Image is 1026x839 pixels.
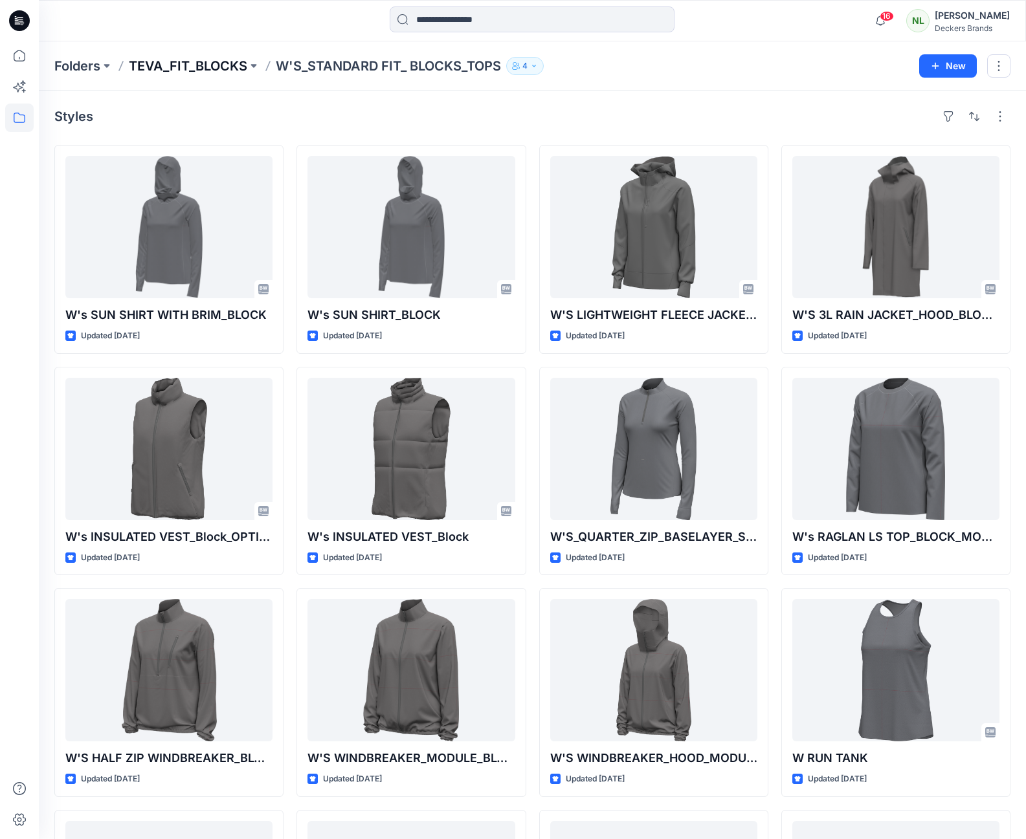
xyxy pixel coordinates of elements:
p: W's INSULATED VEST_Block [307,528,515,546]
div: Deckers Brands [935,23,1010,33]
a: W'S_QUARTER_ZIP_BASELAYER_STYLE_BLOCK [550,378,757,520]
a: W RUN TANK [792,599,999,741]
p: W'S HALF ZIP WINDBREAKER_BLOCK [65,749,273,767]
p: Updated [DATE] [81,329,140,343]
p: W'S_QUARTER_ZIP_BASELAYER_STYLE_BLOCK [550,528,757,546]
p: W'S WINDBREAKER_MODULE_BLOCK [307,749,515,767]
a: W'S 3L RAIN JACKET_HOOD_BLOCK_MODULE [792,156,999,298]
p: Updated [DATE] [808,772,867,786]
span: 16 [880,11,894,21]
p: Updated [DATE] [81,772,140,786]
p: Updated [DATE] [323,329,382,343]
p: W'S LIGHTWEIGHT FLEECE JACKET_HOOD_BLOCK [550,306,757,324]
div: [PERSON_NAME] [935,8,1010,23]
button: 4 [506,57,544,75]
a: W's SUN SHIRT_BLOCK [307,156,515,298]
a: W's INSULATED VEST_Block_OPTION1 [65,378,273,520]
a: W'S WINDBREAKER_MODULE_BLOCK [307,599,515,741]
p: Updated [DATE] [566,329,625,343]
p: Updated [DATE] [323,551,382,565]
p: Updated [DATE] [323,772,382,786]
p: Updated [DATE] [808,329,867,343]
a: W'S WINDBREAKER_HOOD_MODULE_BLOCK [550,599,757,741]
p: W'S_STANDARD FIT_ BLOCKS_TOPS [276,57,501,75]
p: Updated [DATE] [81,551,140,565]
a: Folders [54,57,100,75]
div: NL [906,9,930,32]
p: Updated [DATE] [808,551,867,565]
button: New [919,54,977,78]
p: 4 [522,59,528,73]
p: W's SUN SHIRT WITH BRIM_BLOCK [65,306,273,324]
p: W'S WINDBREAKER_HOOD_MODULE_BLOCK [550,749,757,767]
p: W's SUN SHIRT_BLOCK [307,306,515,324]
p: Updated [DATE] [566,772,625,786]
p: W's INSULATED VEST_Block_OPTION1 [65,528,273,546]
p: W RUN TANK [792,749,999,767]
p: W's RAGLAN LS TOP_BLOCK_MODULE [792,528,999,546]
a: W's SUN SHIRT WITH BRIM_BLOCK [65,156,273,298]
a: W'S HALF ZIP WINDBREAKER_BLOCK [65,599,273,741]
p: W'S 3L RAIN JACKET_HOOD_BLOCK_MODULE [792,306,999,324]
a: TEVA_FIT_BLOCKS [129,57,247,75]
a: W's INSULATED VEST_Block [307,378,515,520]
h4: Styles [54,109,93,124]
p: Updated [DATE] [566,551,625,565]
a: W'S LIGHTWEIGHT FLEECE JACKET_HOOD_BLOCK [550,156,757,298]
a: W's RAGLAN LS TOP_BLOCK_MODULE [792,378,999,520]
